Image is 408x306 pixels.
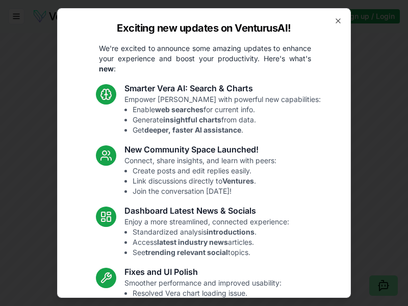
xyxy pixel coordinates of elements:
li: Create posts and edit replies easily. [133,166,276,176]
strong: deeper, faster AI assistance [144,125,241,134]
li: Join the conversation [DATE]! [133,186,276,196]
p: Connect, share insights, and learn with peers: [124,156,276,196]
p: We're excited to announce some amazing updates to enhance your experience and boost your producti... [91,43,319,74]
strong: introductions [207,227,254,236]
li: Generate from data. [133,115,321,125]
strong: new [99,64,114,73]
strong: web searches [155,105,203,114]
h3: Smarter Vera AI: Search & Charts [124,82,321,94]
h3: Fixes and UI Polish [124,266,282,278]
h3: Dashboard Latest News & Socials [124,205,289,217]
strong: Ventures [222,176,254,185]
li: Enable for current info. [133,105,321,115]
strong: latest industry news [157,238,228,246]
li: Resolved Vera chart loading issue. [133,288,282,298]
strong: insightful charts [163,115,221,124]
p: Empower [PERSON_NAME] with powerful new capabilities: [124,94,321,135]
li: Link discussions directly to . [133,176,276,186]
li: Standardized analysis . [133,227,289,237]
p: Enjoy a more streamlined, connected experience: [124,217,289,258]
h2: Exciting new updates on VenturusAI! [117,21,291,35]
li: Get . [133,125,321,135]
li: See topics. [133,247,289,258]
strong: trending relevant social [145,248,228,257]
h3: New Community Space Launched! [124,143,276,156]
li: Access articles. [133,237,289,247]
